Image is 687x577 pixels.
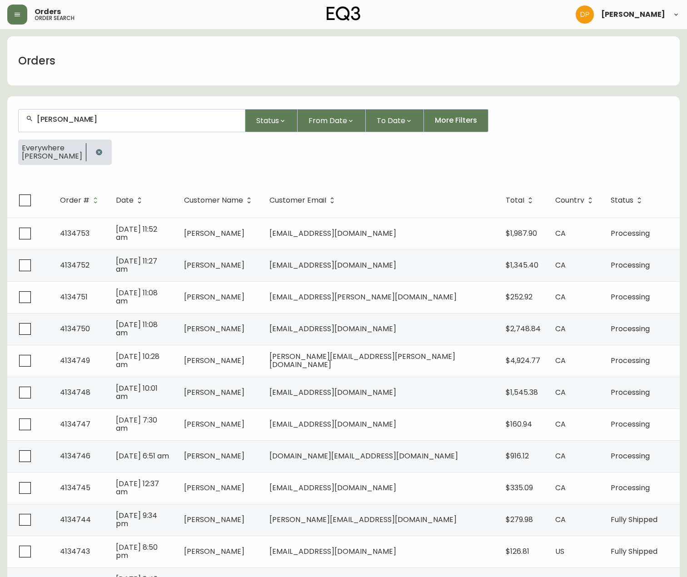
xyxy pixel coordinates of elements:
span: $4,924.77 [506,355,540,366]
span: CA [555,355,566,366]
span: [DATE] 11:52 am [116,224,157,243]
span: CA [555,323,566,334]
span: Processing [611,323,650,334]
span: $279.98 [506,514,533,525]
span: [DATE] 10:01 am [116,383,158,402]
span: Processing [611,355,650,366]
span: 4134743 [60,546,90,557]
span: CA [555,228,566,239]
span: Customer Name [184,196,255,204]
button: More Filters [424,109,488,132]
input: Search [37,115,238,124]
span: [EMAIL_ADDRESS][DOMAIN_NAME] [269,323,396,334]
span: Processing [611,292,650,302]
span: Fully Shipped [611,546,657,557]
span: 4134744 [60,514,91,525]
span: [DATE] 6:51 am [116,451,169,461]
span: [DOMAIN_NAME][EMAIL_ADDRESS][DOMAIN_NAME] [269,451,458,461]
span: US [555,546,564,557]
span: Total [506,198,524,203]
button: From Date [298,109,366,132]
span: CA [555,260,566,270]
span: $916.12 [506,451,529,461]
span: [DATE] 8:50 pm [116,542,158,561]
span: [EMAIL_ADDRESS][DOMAIN_NAME] [269,228,396,239]
span: [PERSON_NAME] [184,514,244,525]
span: [PERSON_NAME] [184,260,244,270]
span: Processing [611,228,650,239]
span: 4134747 [60,419,90,429]
span: CA [555,451,566,461]
span: [DATE] 9:34 pm [116,510,157,529]
span: [PERSON_NAME] [601,11,665,18]
span: Status [611,198,633,203]
span: Total [506,196,536,204]
span: 4134753 [60,228,90,239]
span: [EMAIL_ADDRESS][DOMAIN_NAME] [269,482,396,493]
span: More Filters [435,115,477,125]
span: Processing [611,451,650,461]
span: [PERSON_NAME] [184,323,244,334]
span: Country [555,196,596,204]
span: Date [116,198,134,203]
span: [DATE] 12:37 am [116,478,159,497]
span: 4134745 [60,482,90,493]
button: Status [245,109,298,132]
span: [EMAIL_ADDRESS][DOMAIN_NAME] [269,260,396,270]
span: [EMAIL_ADDRESS][DOMAIN_NAME] [269,387,396,398]
img: b0154ba12ae69382d64d2f3159806b19 [576,5,594,24]
span: [DATE] 10:28 am [116,351,159,370]
span: [PERSON_NAME][EMAIL_ADDRESS][DOMAIN_NAME] [269,514,457,525]
span: [DATE] 11:08 am [116,288,158,306]
span: [PERSON_NAME] [184,292,244,302]
span: $126.81 [506,546,529,557]
span: Everywhere [22,144,82,152]
span: 4134749 [60,355,90,366]
span: Orders [35,8,61,15]
span: Date [116,196,145,204]
span: Status [611,196,645,204]
span: CA [555,387,566,398]
span: 4134746 [60,451,90,461]
span: 4134748 [60,387,90,398]
span: [EMAIL_ADDRESS][DOMAIN_NAME] [269,546,396,557]
span: $1,987.90 [506,228,537,239]
span: [PERSON_NAME][EMAIL_ADDRESS][PERSON_NAME][DOMAIN_NAME] [269,351,455,370]
span: [PERSON_NAME] [184,387,244,398]
span: To Date [377,115,405,126]
span: Order # [60,196,101,204]
span: CA [555,482,566,493]
span: [PERSON_NAME] [184,482,244,493]
span: [EMAIL_ADDRESS][DOMAIN_NAME] [269,419,396,429]
span: 4134751 [60,292,88,302]
span: $252.92 [506,292,533,302]
span: Customer Email [269,196,338,204]
span: [PERSON_NAME] [184,228,244,239]
span: [DATE] 11:08 am [116,319,158,338]
span: $1,545.38 [506,387,538,398]
span: Processing [611,482,650,493]
span: [DATE] 7:30 am [116,415,157,433]
span: $160.94 [506,419,532,429]
span: [PERSON_NAME] [184,546,244,557]
span: CA [555,514,566,525]
span: Customer Email [269,198,326,203]
span: [PERSON_NAME] [22,152,82,160]
span: CA [555,292,566,302]
span: Customer Name [184,198,243,203]
span: $1,345.40 [506,260,538,270]
span: Country [555,198,584,203]
button: To Date [366,109,424,132]
span: $335.09 [506,482,533,493]
span: Status [256,115,279,126]
span: From Date [309,115,347,126]
span: $2,748.84 [506,323,541,334]
span: 4134750 [60,323,90,334]
span: CA [555,419,566,429]
span: 4134752 [60,260,90,270]
span: Order # [60,198,90,203]
span: [PERSON_NAME] [184,451,244,461]
img: logo [327,6,360,21]
span: [PERSON_NAME] [184,355,244,366]
span: Processing [611,419,650,429]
